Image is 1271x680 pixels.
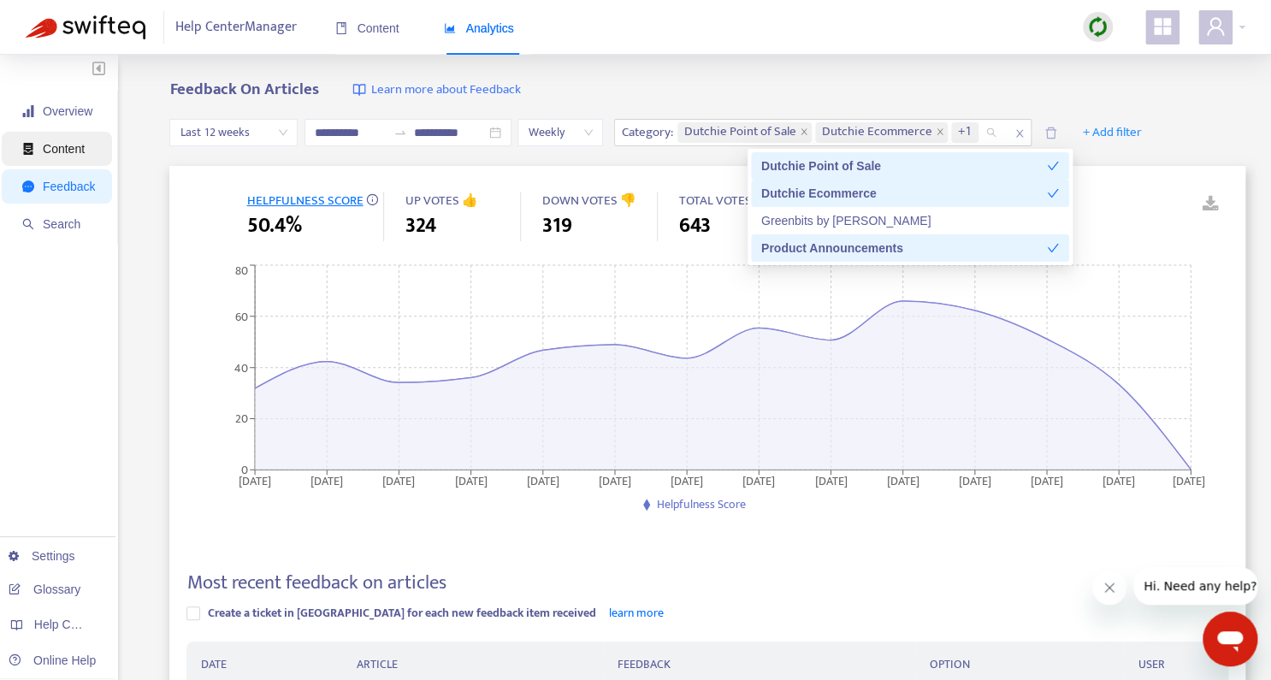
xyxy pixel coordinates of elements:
a: learn more [608,603,663,623]
span: Last 12 weeks [180,120,287,145]
div: Dutchie Ecommerce [751,180,1069,207]
tspan: [DATE] [311,470,344,490]
span: Content [335,21,399,35]
tspan: [DATE] [1031,470,1063,490]
span: check [1047,160,1059,172]
span: Category : [615,120,676,145]
button: + Add filter [1070,119,1155,146]
tspan: [DATE] [1173,470,1205,490]
span: delete [1044,127,1057,139]
tspan: 60 [235,306,248,326]
tspan: [DATE] [239,470,271,490]
div: Product Announcements [761,239,1047,257]
span: message [22,180,34,192]
tspan: [DATE] [671,470,703,490]
tspan: 80 [235,260,248,280]
tspan: [DATE] [383,470,416,490]
div: Dutchie Ecommerce [761,184,1047,203]
div: Product Announcements [751,234,1069,262]
span: DOWN VOTES 👎 [541,190,635,211]
div: Dutchie Point of Sale [751,152,1069,180]
span: swap-right [393,126,407,139]
span: Help Center Manager [175,11,297,44]
span: Search [43,217,80,231]
span: book [335,22,347,34]
span: close [800,127,808,138]
span: container [22,143,34,155]
span: Learn more about Feedback [370,80,520,100]
span: to [393,126,407,139]
img: sync.dc5367851b00ba804db3.png [1087,16,1108,38]
iframe: Button to launch messaging window [1203,612,1257,666]
span: 319 [541,210,571,241]
tspan: [DATE] [815,470,848,490]
span: +1 [958,122,972,143]
div: Greenbits by Dutchie [751,207,1069,234]
a: Glossary [9,582,80,596]
span: Dutchie Ecommerce [815,122,948,143]
iframe: Close message [1092,571,1126,605]
tspan: 20 [235,409,248,429]
a: Settings [9,549,75,563]
tspan: [DATE] [743,470,776,490]
iframe: Message from company [1133,567,1257,605]
span: Help Centers [34,618,104,631]
span: + Add filter [1083,122,1142,143]
div: Dutchie Point of Sale [761,157,1047,175]
span: Dutchie Point of Sale [684,122,796,143]
div: Greenbits by [PERSON_NAME] [761,211,1059,230]
span: Dutchie Point of Sale [677,122,812,143]
span: Overview [43,104,92,118]
span: Helpfulness Score [656,494,745,514]
span: search [22,218,34,230]
span: TOTAL VOTES [678,190,751,211]
span: appstore [1152,16,1173,37]
tspan: [DATE] [527,470,559,490]
tspan: [DATE] [455,470,488,490]
span: check [1047,187,1059,199]
span: Weekly [528,120,593,145]
span: close [1008,123,1031,144]
span: Feedback [43,180,95,193]
tspan: 0 [241,459,248,479]
a: Learn more about Feedback [352,80,520,100]
span: HELPFULNESS SCORE [246,190,363,211]
img: image-link [352,83,366,97]
span: Analytics [444,21,514,35]
b: Feedback On Articles [169,76,318,103]
h4: Most recent feedback on articles [186,571,446,594]
tspan: 40 [234,358,248,377]
tspan: [DATE] [1103,470,1135,490]
span: close [936,127,944,138]
span: UP VOTES 👍 [405,190,477,211]
span: Create a ticket in [GEOGRAPHIC_DATA] for each new feedback item received [207,603,595,623]
span: area-chart [444,22,456,34]
tspan: [DATE] [599,470,631,490]
span: Dutchie Ecommerce [822,122,932,143]
tspan: [DATE] [959,470,991,490]
span: 50.4% [246,210,301,241]
tspan: [DATE] [887,470,919,490]
span: 643 [678,210,710,241]
span: 324 [405,210,435,241]
span: check [1047,242,1059,254]
span: user [1205,16,1226,37]
span: Content [43,142,85,156]
span: +1 [951,122,978,143]
img: Swifteq [26,15,145,39]
a: Online Help [9,653,96,667]
span: signal [22,105,34,117]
